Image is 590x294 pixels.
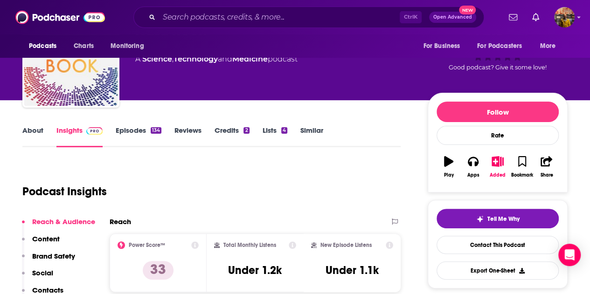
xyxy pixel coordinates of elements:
h3: Under 1.1k [326,263,379,277]
h3: Under 1.2k [228,263,282,277]
button: Follow [437,102,559,122]
img: User Profile [554,7,575,27]
button: open menu [416,37,472,55]
div: Share [540,172,553,178]
h1: Podcast Insights [22,185,107,198]
span: and [218,55,232,63]
span: Tell Me Why [487,215,520,223]
span: Podcasts [29,40,56,53]
img: Data Book [24,13,118,106]
span: More [540,40,556,53]
button: open menu [471,37,535,55]
span: New [459,6,476,14]
p: Content [32,234,60,243]
button: tell me why sparkleTell Me Why [437,209,559,228]
div: 4 [281,127,287,134]
div: Rate [437,126,559,145]
span: Good podcast? Give it some love! [449,64,547,71]
input: Search podcasts, credits, & more... [159,10,400,25]
a: Show notifications dropdown [505,9,521,25]
h2: New Episode Listens [320,242,372,248]
p: Reach & Audience [32,217,95,226]
span: Ctrl K [400,11,422,23]
button: open menu [22,37,69,55]
a: Credits2 [215,126,249,147]
a: Reviews [174,126,201,147]
button: Play [437,150,461,184]
div: Apps [467,172,479,178]
a: Technology [174,55,218,63]
span: , [172,55,174,63]
div: A podcast [135,54,298,65]
h2: Power Score™ [129,242,165,248]
a: InsightsPodchaser Pro [56,126,103,147]
div: Open Intercom Messenger [558,244,581,266]
div: 134 [151,127,161,134]
a: Episodes134 [116,126,161,147]
span: For Business [423,40,460,53]
button: open menu [534,37,568,55]
div: Bookmark [511,172,533,178]
button: Brand Safety [22,252,75,269]
button: Apps [461,150,485,184]
h2: Reach [110,217,131,226]
button: open menu [104,37,156,55]
a: About [22,126,43,147]
img: Podchaser Pro [86,127,103,135]
button: Export One-Sheet [437,261,559,280]
img: tell me why sparkle [476,215,484,223]
a: Similar [300,126,323,147]
button: Added [486,150,510,184]
span: Monitoring [111,40,144,53]
button: Content [22,234,60,252]
div: Added [490,172,506,178]
a: Science [142,55,172,63]
a: Medicine [232,55,268,63]
button: Reach & Audience [22,217,95,234]
a: Charts [68,37,99,55]
button: Open AdvancedNew [429,12,476,23]
button: Bookmark [510,150,534,184]
span: Logged in as hratnayake [554,7,575,27]
p: Social [32,268,53,277]
p: 33 [143,261,174,280]
button: Share [534,150,559,184]
img: Podchaser - Follow, Share and Rate Podcasts [15,8,105,26]
h2: Total Monthly Listens [223,242,276,248]
span: Charts [74,40,94,53]
p: Brand Safety [32,252,75,260]
a: Lists4 [263,126,287,147]
a: Show notifications dropdown [528,9,543,25]
a: Contact This Podcast [437,236,559,254]
button: Social [22,268,53,286]
span: Open Advanced [433,15,472,20]
div: Play [444,172,454,178]
span: For Podcasters [477,40,522,53]
div: Search podcasts, credits, & more... [133,7,484,28]
div: 2 [243,127,249,134]
button: Show profile menu [554,7,575,27]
